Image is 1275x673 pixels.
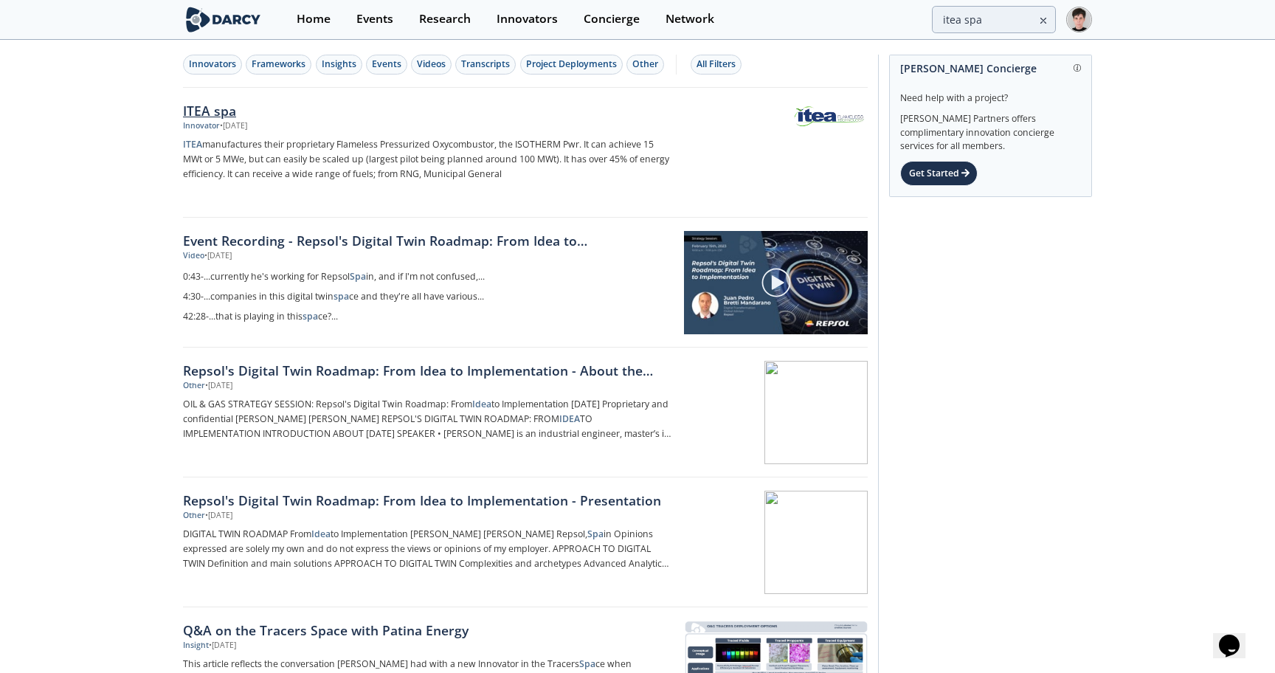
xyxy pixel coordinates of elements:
[183,621,671,640] div: Q&A on the Tracers Space with Patina Energy
[183,7,263,32] img: logo-wide.svg
[584,13,640,25] div: Concierge
[626,55,664,75] button: Other
[411,55,452,75] button: Videos
[246,55,311,75] button: Frameworks
[356,13,393,25] div: Events
[183,231,674,250] a: Event Recording - Repsol's Digital Twin Roadmap: From Idea to Implementation
[322,58,356,71] div: Insights
[183,138,202,151] strong: ITEA
[691,55,742,75] button: All Filters
[297,13,331,25] div: Home
[526,58,617,71] div: Project Deployments
[204,250,232,262] div: • [DATE]
[472,398,491,410] strong: Idea
[900,161,978,186] div: Get Started
[183,120,220,132] div: Innovator
[666,13,714,25] div: Network
[183,250,204,262] div: Video
[587,528,604,540] strong: Spa
[183,510,205,522] div: Other
[900,81,1081,105] div: Need help with a project?
[205,510,232,522] div: • [DATE]
[1213,614,1260,658] iframe: chat widget
[366,55,407,75] button: Events
[316,55,362,75] button: Insights
[350,270,366,283] strong: Spa
[189,58,236,71] div: Innovators
[183,307,674,327] a: 42:28-...that is playing in thisspace?...
[183,55,242,75] button: Innovators
[183,640,209,652] div: Insight
[761,267,792,298] img: play-chapters-gray.svg
[1066,7,1092,32] img: Profile
[372,58,401,71] div: Events
[559,413,580,425] strong: IDEA
[311,528,331,540] strong: Idea
[793,103,865,128] img: ITEA spa
[183,267,674,287] a: 0:43-...currently he's working for RepsolSpain, and if I'm not confused,...
[252,58,305,71] div: Frameworks
[303,310,318,322] strong: spa
[209,640,236,652] div: • [DATE]
[1074,64,1082,72] img: information.svg
[417,58,446,71] div: Videos
[183,361,671,380] div: Repsol's Digital Twin Roadmap: From Idea to Implementation - About the speaker and topic
[932,6,1056,33] input: Advanced Search
[183,348,868,477] a: Repsol's Digital Twin Roadmap: From Idea to Implementation - About the speaker and topic Other •[...
[183,491,671,510] div: Repsol's Digital Twin Roadmap: From Idea to Implementation - Presentation
[455,55,516,75] button: Transcripts
[205,380,232,392] div: • [DATE]
[183,88,868,218] a: ITEA spa Innovator •[DATE] ITEAmanufactures their proprietary Flameless Pressurized Oxycombustor,...
[220,120,247,132] div: • [DATE]
[419,13,471,25] div: Research
[900,105,1081,153] div: [PERSON_NAME] Partners offers complimentary innovation concierge services for all members.
[697,58,736,71] div: All Filters
[632,58,658,71] div: Other
[183,380,205,392] div: Other
[461,58,510,71] div: Transcripts
[579,658,595,670] strong: Spa
[497,13,558,25] div: Innovators
[334,290,349,303] strong: spa
[520,55,623,75] button: Project Deployments
[183,477,868,607] a: Repsol's Digital Twin Roadmap: From Idea to Implementation - Presentation Other •[DATE] DIGITAL T...
[183,397,671,441] p: OIL & GAS STRATEGY SESSION: Repsol's Digital Twin Roadmap: From to Implementation [DATE] Propriet...
[900,55,1081,81] div: [PERSON_NAME] Concierge
[183,137,671,182] p: manufactures their proprietary Flameless Pressurized Oxycombustor, the ISOTHERM Pwr. It can achie...
[183,527,671,571] p: DIGITAL TWIN ROADMAP From to Implementation [PERSON_NAME] [PERSON_NAME] Repsol, in Opinions expre...
[183,287,674,307] a: 4:30-...companies in this digital twinspace and they're all have various...
[183,101,671,120] div: ITEA spa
